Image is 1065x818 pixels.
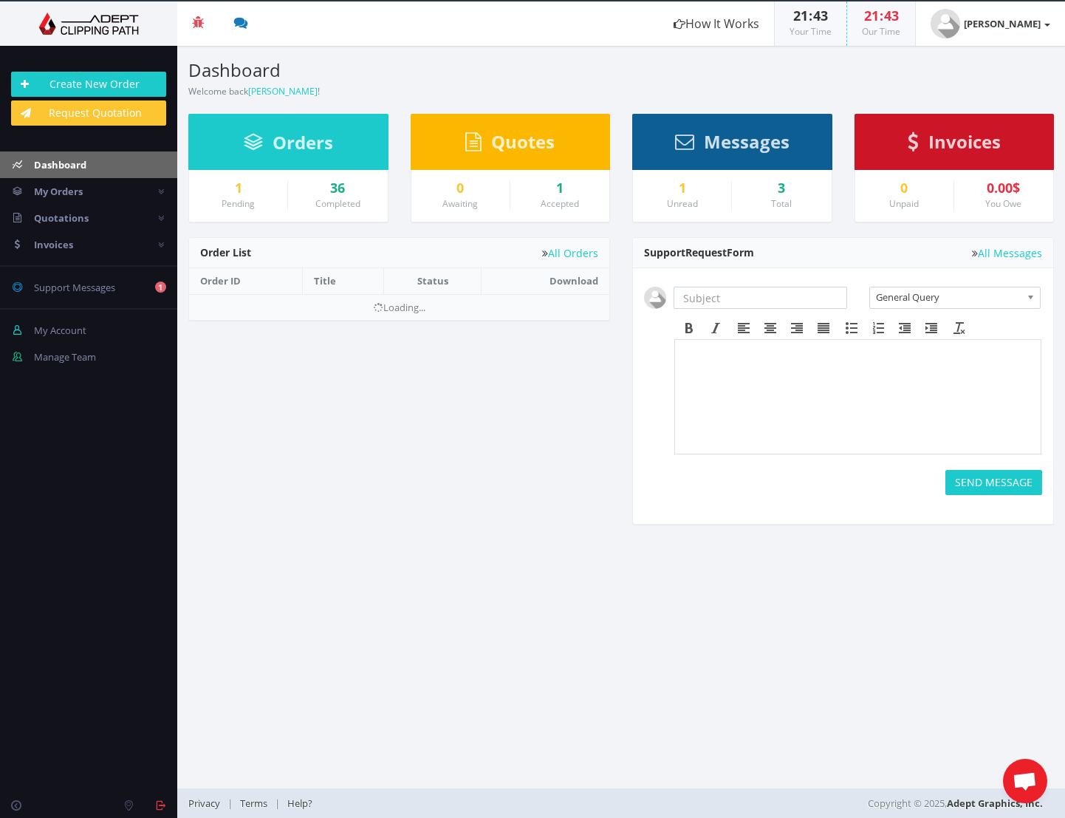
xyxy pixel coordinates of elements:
span: 21 [793,7,808,24]
span: Request [685,245,727,259]
div: Numbered list [865,318,891,338]
a: Orders [244,139,333,152]
a: All Orders [542,248,598,259]
a: 0 [422,181,499,196]
th: Order ID [189,268,303,294]
div: Align right [784,318,810,338]
a: 1 [200,181,276,196]
div: Decrease indent [891,318,918,338]
div: Öppna chatt [1003,759,1047,803]
small: Accepted [541,197,579,210]
span: My Account [34,324,86,337]
a: Adept Graphics, Inc. [947,797,1043,810]
small: Your Time [790,25,832,38]
span: Invoices [928,129,1001,154]
a: 1 [644,181,720,196]
strong: [PERSON_NAME] [964,17,1041,30]
small: You Owe [985,197,1021,210]
th: Status [384,268,481,294]
span: 43 [813,7,828,24]
span: Dashboard [34,158,86,171]
span: Manage Team [34,350,96,364]
div: 3 [743,181,820,196]
div: Align left [730,318,757,338]
a: 36 [299,181,376,196]
iframe: Rich Text Area. Press ALT-F9 for menu. Press ALT-F10 for toolbar. Press ALT-0 for help [675,340,1041,454]
a: Terms [233,797,275,810]
b: 1 [155,282,166,293]
span: Messages [704,129,790,154]
a: 1 [521,181,598,196]
span: Invoices [34,238,73,251]
div: Bold [676,318,702,338]
span: Copyright © 2025, [868,796,1043,811]
span: : [879,7,884,24]
td: Loading... [189,294,609,320]
span: 43 [884,7,899,24]
a: [PERSON_NAME] [916,1,1065,46]
div: Bullet list [838,318,865,338]
div: Italic [702,318,729,338]
span: Support Form [644,245,754,259]
a: Request Quotation [11,100,166,126]
small: Pending [222,197,255,210]
small: Our Time [862,25,900,38]
span: Support Messages [34,281,115,294]
small: Unread [667,197,698,210]
a: Privacy [188,797,227,810]
th: Download [481,268,609,294]
span: Orders [273,130,333,154]
small: Completed [315,197,360,210]
h3: Dashboard [188,61,610,80]
span: My Orders [34,185,83,198]
small: Total [771,197,792,210]
a: How It Works [659,1,774,46]
a: [PERSON_NAME] [248,85,318,98]
input: Subject [674,287,847,309]
a: Quotes [465,138,555,151]
a: Create New Order [11,72,166,97]
button: SEND MESSAGE [945,470,1042,495]
span: General Query [876,287,1021,307]
span: Order List [200,245,251,259]
div: 0.00$ [965,181,1042,196]
small: Welcome back ! [188,85,320,98]
img: user_default.jpg [931,9,960,38]
div: Increase indent [918,318,945,338]
a: Invoices [908,138,1001,151]
span: Quotes [491,129,555,154]
span: 21 [864,7,879,24]
a: 0 [866,181,942,196]
img: user_default.jpg [644,287,666,309]
a: All Messages [972,248,1042,259]
div: Align center [757,318,784,338]
a: Messages [675,138,790,151]
div: Justify [810,318,837,338]
span: Quotations [34,211,89,225]
div: | | [188,788,765,818]
small: Unpaid [889,197,919,210]
img: Adept Graphics [11,13,166,35]
div: Clear formatting [946,318,973,338]
th: Title [303,268,384,294]
span: : [808,7,813,24]
a: Help? [280,797,320,810]
small: Awaiting [442,197,478,210]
